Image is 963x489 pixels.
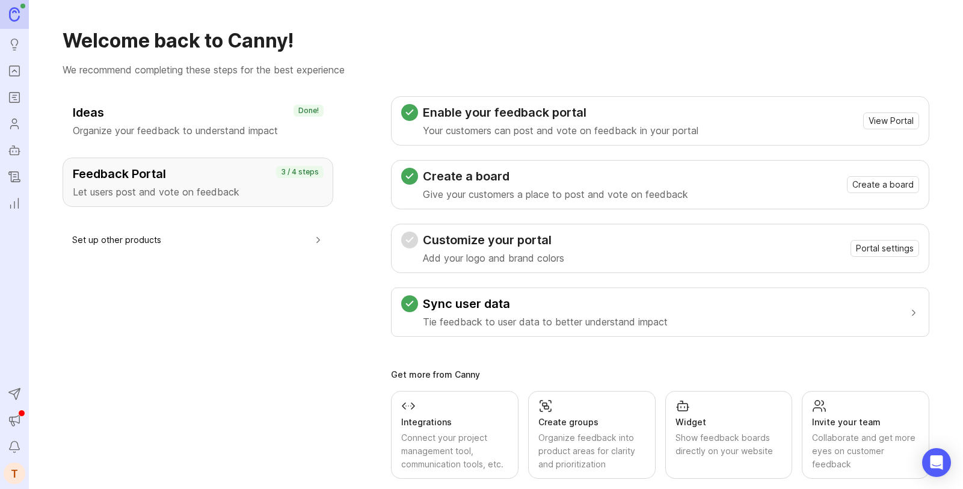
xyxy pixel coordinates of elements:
h1: Welcome back to Canny! [63,29,929,53]
p: Done! [298,106,319,115]
span: Create a board [852,179,914,191]
h3: Feedback Portal [73,165,323,182]
div: Organize feedback into product areas for clarity and prioritization [538,431,645,471]
div: Connect your project management tool, communication tools, etc. [401,431,508,471]
p: Add your logo and brand colors [423,251,564,265]
button: Portal settings [851,240,919,257]
h3: Sync user data [423,295,668,312]
a: WidgetShow feedback boards directly on your website [665,391,793,479]
h3: Enable your feedback portal [423,104,698,121]
a: Users [4,113,25,135]
button: Announcements [4,410,25,431]
a: IntegrationsConnect your project management tool, communication tools, etc. [391,391,518,479]
button: IdeasOrganize your feedback to understand impactDone! [63,96,333,146]
button: Set up other products [72,226,324,253]
a: Autopilot [4,140,25,161]
img: Canny Home [9,7,20,21]
div: Create groups [538,416,645,429]
div: Integrations [401,416,508,429]
div: Collaborate and get more eyes on customer feedback [812,431,919,471]
button: Sync user dataTie feedback to user data to better understand impact [401,288,919,336]
span: Portal settings [856,242,914,254]
a: Changelog [4,166,25,188]
button: Create a board [847,176,919,193]
p: Organize your feedback to understand impact [73,123,323,138]
a: Invite your teamCollaborate and get more eyes on customer feedback [802,391,929,479]
button: View Portal [863,112,919,129]
button: Send to Autopilot [4,383,25,405]
div: Get more from Canny [391,371,929,379]
a: Create groupsOrganize feedback into product areas for clarity and prioritization [528,391,656,479]
p: Your customers can post and vote on feedback in your portal [423,123,698,138]
p: Tie feedback to user data to better understand impact [423,315,668,329]
span: View Portal [869,115,914,127]
button: Notifications [4,436,25,458]
div: Widget [675,416,783,429]
a: Reporting [4,192,25,214]
a: Ideas [4,34,25,55]
button: T [4,463,25,484]
a: Roadmaps [4,87,25,108]
p: We recommend completing these steps for the best experience [63,63,929,77]
a: Portal [4,60,25,82]
div: Open Intercom Messenger [922,448,951,477]
h3: Customize your portal [423,232,564,248]
div: Show feedback boards directly on your website [675,431,783,458]
h3: Ideas [73,104,323,121]
p: Give your customers a place to post and vote on feedback [423,187,688,201]
p: Let users post and vote on feedback [73,185,323,199]
div: Invite your team [812,416,919,429]
p: 3 / 4 steps [281,167,319,177]
h3: Create a board [423,168,688,185]
button: Feedback PortalLet users post and vote on feedback3 / 4 steps [63,158,333,207]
